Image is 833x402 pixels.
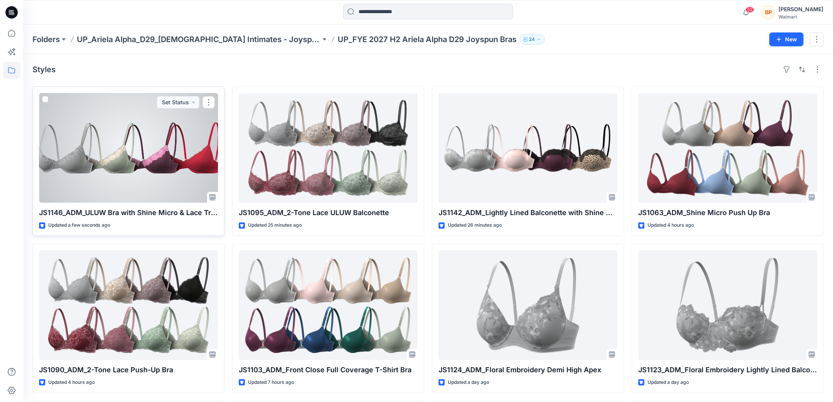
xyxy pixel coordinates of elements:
a: Folders [32,34,60,45]
a: JS1095_ADM_2-Tone Lace ULUW Balconette [239,93,418,203]
p: Updated 26 minutes ago [448,221,502,229]
p: Updated a day ago [648,378,689,387]
a: JS1146_ADM_ULUW Bra with Shine Micro & Lace Trim [39,93,218,203]
div: [PERSON_NAME] [779,5,823,14]
span: 52 [746,7,754,13]
p: Updated a day ago [448,378,489,387]
button: New [769,32,804,46]
p: JS1090_ADM_2-Tone Lace Push-Up Bra [39,365,218,375]
h4: Styles [32,65,56,74]
p: Updated 4 hours ago [48,378,95,387]
a: JS1063_ADM_Shine Micro Push Up Bra [638,93,817,203]
p: Updated 25 minutes ago [248,221,302,229]
a: JS1142_ADM_Lightly Lined Balconette with Shine Micro & Lace Trim [439,93,617,203]
p: JS1146_ADM_ULUW Bra with Shine Micro & Lace Trim [39,207,218,218]
p: Updated 4 hours ago [648,221,694,229]
a: UP_Ariela Alpha_D29_[DEMOGRAPHIC_DATA] Intimates - Joyspun [77,34,321,45]
p: JS1063_ADM_Shine Micro Push Up Bra [638,207,817,218]
p: 24 [529,35,535,44]
button: 24 [520,34,545,45]
a: JS1124_ADM_Floral Embroidery Demi High Apex [439,250,617,360]
a: JS1090_ADM_2-Tone Lace Push-Up Bra [39,250,218,360]
a: JS1103_ADM_Front Close Full Coverage T-Shirt Bra [239,250,418,360]
p: JS1123_ADM_Floral Embroidery Lightly Lined Balconette [638,365,817,375]
div: Walmart [779,14,823,20]
a: JS1123_ADM_Floral Embroidery Lightly Lined Balconette [638,250,817,360]
p: JS1142_ADM_Lightly Lined Balconette with Shine Micro & Lace Trim [439,207,617,218]
p: Updated a few seconds ago [48,221,110,229]
p: JS1095_ADM_2-Tone Lace ULUW Balconette [239,207,418,218]
p: Updated 7 hours ago [248,378,294,387]
p: JS1103_ADM_Front Close Full Coverage T-Shirt Bra [239,365,418,375]
p: UP_FYE 2027 H2 Ariela Alpha D29 Joyspun Bras [338,34,517,45]
div: BP [762,5,775,19]
p: JS1124_ADM_Floral Embroidery Demi High Apex [439,365,617,375]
